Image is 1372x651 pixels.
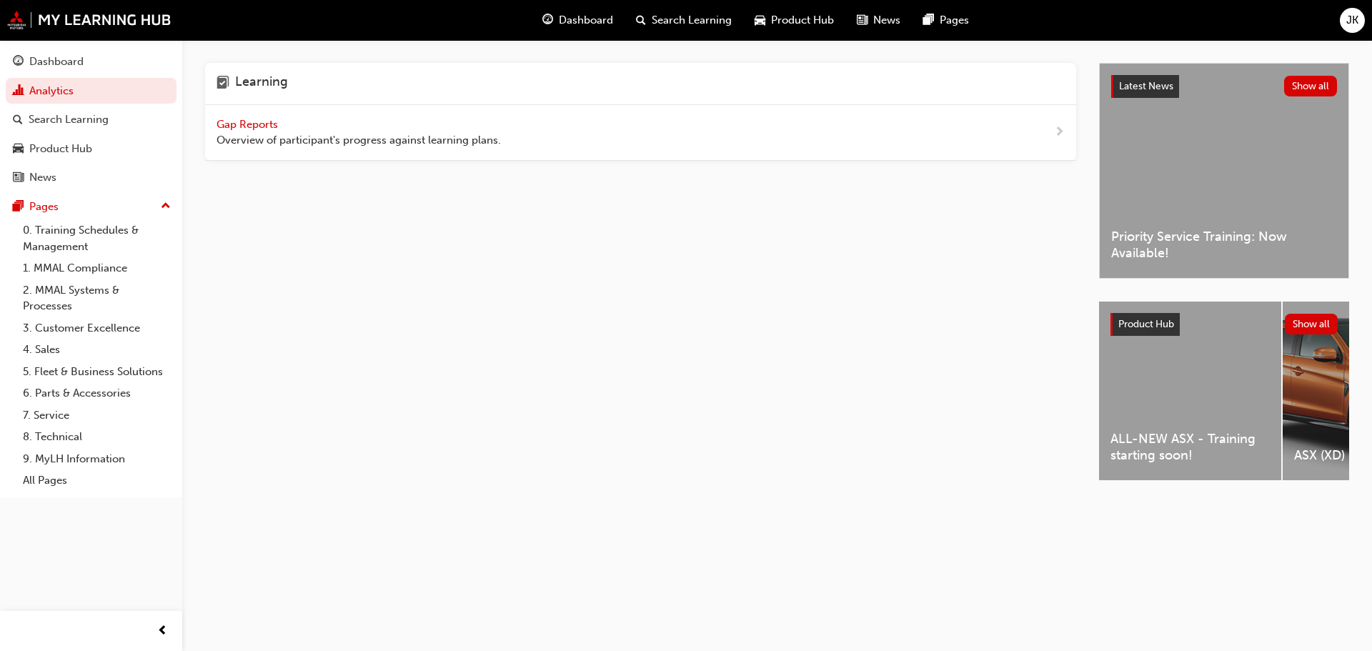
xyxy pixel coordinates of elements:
[1054,124,1065,141] span: next-icon
[636,11,646,29] span: search-icon
[923,11,934,29] span: pages-icon
[157,622,168,640] span: prev-icon
[771,12,834,29] span: Product Hub
[13,201,24,214] span: pages-icon
[531,6,625,35] a: guage-iconDashboard
[845,6,912,35] a: news-iconNews
[6,49,177,75] a: Dashboard
[13,143,24,156] span: car-icon
[161,197,171,216] span: up-icon
[17,426,177,448] a: 8. Technical
[29,141,92,157] div: Product Hub
[217,132,501,149] span: Overview of participant's progress against learning plans.
[17,361,177,383] a: 5. Fleet & Business Solutions
[1111,229,1337,261] span: Priority Service Training: Now Available!
[6,46,177,194] button: DashboardAnalyticsSearch LearningProduct HubNews
[912,6,980,35] a: pages-iconPages
[1285,314,1338,334] button: Show all
[1110,431,1270,463] span: ALL-NEW ASX - Training starting soon!
[13,85,24,98] span: chart-icon
[940,12,969,29] span: Pages
[1119,80,1173,92] span: Latest News
[743,6,845,35] a: car-iconProduct Hub
[6,164,177,191] a: News
[29,54,84,70] div: Dashboard
[29,169,56,186] div: News
[17,404,177,427] a: 7. Service
[1340,8,1365,33] button: JK
[17,279,177,317] a: 2. MMAL Systems & Processes
[873,12,900,29] span: News
[6,136,177,162] a: Product Hub
[205,105,1076,161] a: Gap Reports Overview of participant's progress against learning plans.next-icon
[1099,63,1349,279] a: Latest NewsShow allPriority Service Training: Now Available!
[17,448,177,470] a: 9. MyLH Information
[13,56,24,69] span: guage-icon
[6,78,177,104] a: Analytics
[235,74,288,93] h4: Learning
[17,317,177,339] a: 3. Customer Excellence
[29,111,109,128] div: Search Learning
[1110,313,1338,336] a: Product HubShow all
[755,11,765,29] span: car-icon
[17,339,177,361] a: 4. Sales
[6,106,177,133] a: Search Learning
[559,12,613,29] span: Dashboard
[625,6,743,35] a: search-iconSearch Learning
[217,118,281,131] span: Gap Reports
[17,382,177,404] a: 6. Parts & Accessories
[6,194,177,220] button: Pages
[17,469,177,492] a: All Pages
[1111,75,1337,98] a: Latest NewsShow all
[857,11,868,29] span: news-icon
[1284,76,1338,96] button: Show all
[13,172,24,184] span: news-icon
[7,11,171,29] img: mmal
[17,219,177,257] a: 0. Training Schedules & Management
[542,11,553,29] span: guage-icon
[1346,12,1358,29] span: JK
[17,257,177,279] a: 1. MMAL Compliance
[13,114,23,126] span: search-icon
[29,199,59,215] div: Pages
[652,12,732,29] span: Search Learning
[1118,318,1174,330] span: Product Hub
[1099,302,1281,480] a: ALL-NEW ASX - Training starting soon!
[217,74,229,93] span: learning-icon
